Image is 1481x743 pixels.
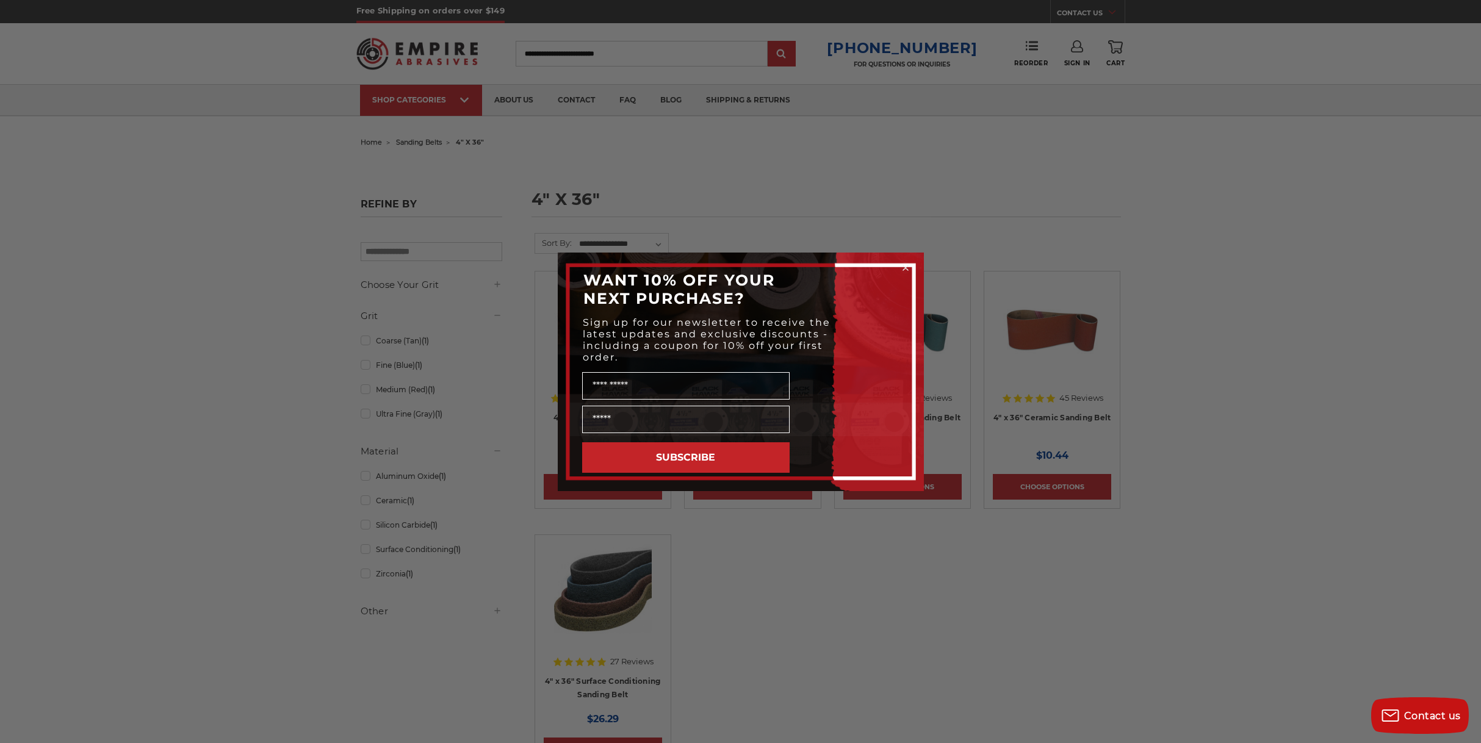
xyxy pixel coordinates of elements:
button: Contact us [1371,697,1469,734]
button: SUBSCRIBE [582,442,790,473]
span: WANT 10% OFF YOUR NEXT PURCHASE? [583,271,775,307]
span: Sign up for our newsletter to receive the latest updates and exclusive discounts - including a co... [583,317,831,363]
span: Contact us [1404,710,1461,722]
button: Close dialog [899,262,912,274]
input: Email [582,406,790,433]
